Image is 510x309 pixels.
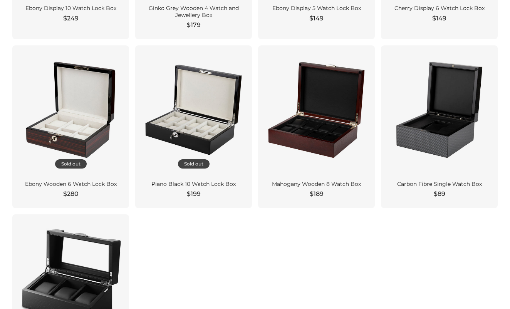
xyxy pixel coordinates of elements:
span: $199 [187,189,201,199]
span: $149 [309,14,324,23]
a: Carbon Fibre Single Watch Box $89 [381,45,498,208]
div: Ebony Display 10 Watch Lock Box [22,5,120,12]
div: Cherry Display 6 Watch Lock Box [390,5,488,12]
div: Ebony Display 5 Watch Lock Box [267,5,366,12]
span: $249 [63,14,79,23]
div: Ebony Wooden 6 Watch Lock Box [22,181,120,188]
div: Carbon Fibre Single Watch Box [390,181,488,188]
a: Mahogany Wooden 8 Watch Box $189 [258,45,375,208]
a: Sold out Piano Black 10 Watch Lock Box $199 [135,45,252,208]
span: $89 [434,189,445,199]
span: $189 [310,189,324,199]
div: Piano Black 10 Watch Lock Box [144,181,243,188]
div: Mahogany Wooden 8 Watch Box [267,181,366,188]
div: Ginko Grey Wooden 4 Watch and Jewellery Box [144,5,243,18]
span: $280 [63,189,79,199]
span: $179 [187,20,201,30]
a: Sold out Ebony Wooden 6 Watch Lock Box $280 [12,45,129,208]
span: $149 [432,14,446,23]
